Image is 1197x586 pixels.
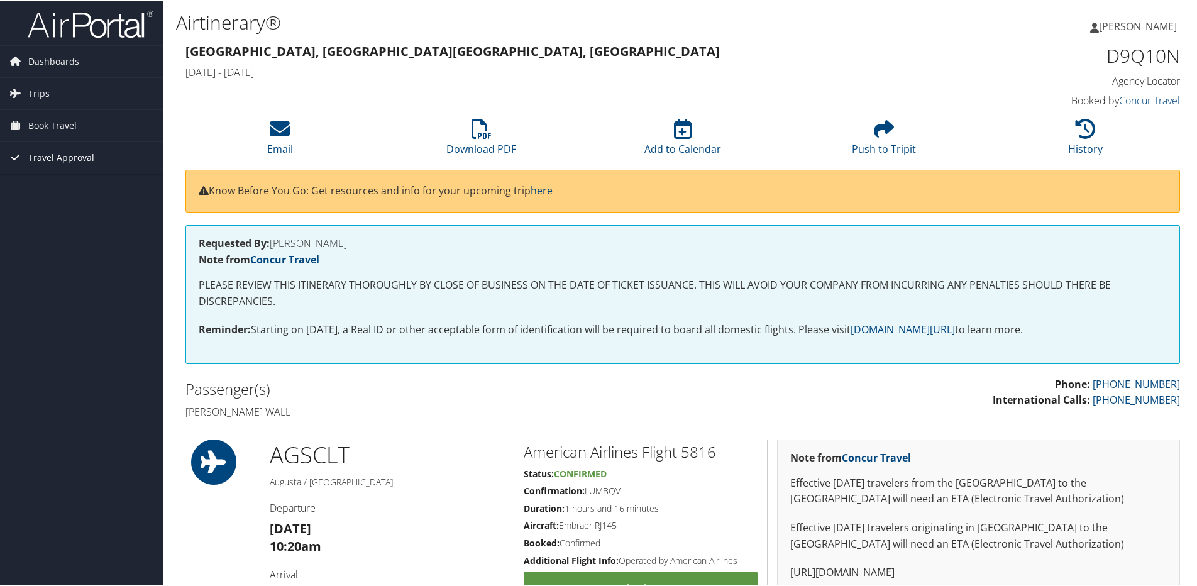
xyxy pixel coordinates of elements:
strong: Confirmation: [524,484,585,495]
strong: Aircraft: [524,518,559,530]
h4: Arrival [270,567,504,580]
h5: Operated by American Airlines [524,553,758,566]
strong: [GEOGRAPHIC_DATA], [GEOGRAPHIC_DATA] [GEOGRAPHIC_DATA], [GEOGRAPHIC_DATA] [185,41,720,58]
span: Dashboards [28,45,79,76]
p: PLEASE REVIEW THIS ITINERARY THOROUGHLY BY CLOSE OF BUSINESS ON THE DATE OF TICKET ISSUANCE. THIS... [199,276,1167,308]
p: Starting on [DATE], a Real ID or other acceptable form of identification will be required to boar... [199,321,1167,337]
strong: Reminder: [199,321,251,335]
strong: Booked: [524,536,560,548]
a: [PERSON_NAME] [1090,6,1189,44]
span: [PERSON_NAME] [1099,18,1177,32]
h5: LUMBQV [524,484,758,496]
img: airportal-logo.png [28,8,153,38]
span: Book Travel [28,109,77,140]
a: History [1068,124,1103,155]
h4: [PERSON_NAME] [199,237,1167,247]
span: Trips [28,77,50,108]
strong: International Calls: [993,392,1090,406]
p: Know Before You Go: Get resources and info for your upcoming trip [199,182,1167,198]
a: Add to Calendar [644,124,721,155]
strong: Duration: [524,501,565,513]
h4: Agency Locator [946,73,1180,87]
span: Travel Approval [28,141,94,172]
p: Effective [DATE] travelers from the [GEOGRAPHIC_DATA] to the [GEOGRAPHIC_DATA] will need an ETA (... [790,474,1167,506]
h4: Departure [270,500,504,514]
h2: American Airlines Flight 5816 [524,440,758,462]
p: Effective [DATE] travelers originating in [GEOGRAPHIC_DATA] to the [GEOGRAPHIC_DATA] will need an... [790,519,1167,551]
h1: AGS CLT [270,438,504,470]
h5: Confirmed [524,536,758,548]
a: Email [267,124,293,155]
strong: Phone: [1055,376,1090,390]
h2: Passenger(s) [185,377,673,399]
h1: Airtinerary® [176,8,852,35]
strong: Note from [199,252,319,265]
a: Concur Travel [1119,92,1180,106]
h5: 1 hours and 16 minutes [524,501,758,514]
strong: [DATE] [270,519,311,536]
a: Download PDF [446,124,516,155]
h4: Booked by [946,92,1180,106]
strong: 10:20am [270,536,321,553]
a: Concur Travel [250,252,319,265]
a: Push to Tripit [852,124,916,155]
strong: Status: [524,467,554,478]
h5: Embraer RJ145 [524,518,758,531]
h4: [PERSON_NAME] Wall [185,404,673,417]
strong: Requested By: [199,235,270,249]
h4: [DATE] - [DATE] [185,64,927,78]
span: Confirmed [554,467,607,478]
a: [PHONE_NUMBER] [1093,376,1180,390]
a: Concur Travel [842,450,911,463]
a: here [531,182,553,196]
h5: Augusta / [GEOGRAPHIC_DATA] [270,475,504,487]
a: [DOMAIN_NAME][URL] [851,321,955,335]
p: [URL][DOMAIN_NAME] [790,563,1167,580]
a: [PHONE_NUMBER] [1093,392,1180,406]
h1: D9Q10N [946,41,1180,68]
strong: Additional Flight Info: [524,553,619,565]
strong: Note from [790,450,911,463]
